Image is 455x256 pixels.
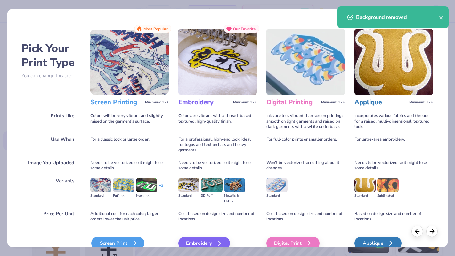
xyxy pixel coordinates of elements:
[266,178,288,192] img: Standard
[354,110,433,133] div: Incorporates various fabrics and threads for a raised, multi-dimensional, textured look.
[113,193,134,199] div: Puff Ink
[354,193,376,199] div: Standard
[21,73,81,79] p: You can change this later.
[321,100,345,105] span: Minimum: 12+
[90,178,111,192] img: Standard
[90,133,169,157] div: For a classic look or large order.
[90,193,111,199] div: Standard
[178,98,231,107] h3: Embroidery
[21,208,81,226] div: Price Per Unit
[178,208,257,226] div: Cost based on design size and number of locations.
[201,193,222,199] div: 3D Puff
[377,178,398,192] img: Sublimated
[178,237,230,250] div: Embroidery
[224,178,245,192] img: Metallic & Glitter
[178,178,199,192] img: Standard
[354,98,407,107] h3: Applique
[266,208,345,226] div: Cost based on design size and number of locations.
[21,133,81,157] div: Use When
[136,178,157,192] img: Neon Ink
[354,29,433,95] img: Applique
[178,29,257,95] img: Embroidery
[178,110,257,133] div: Colors are vibrant with a thread-based textured, high-quality finish.
[266,110,345,133] div: Inks are less vibrant than screen printing; smooth on light garments and raised on dark garments ...
[266,98,319,107] h3: Digital Printing
[90,98,142,107] h3: Screen Printing
[354,208,433,226] div: Based on design size and number of locations.
[178,133,257,157] div: For a professional, high-end look; ideal for logos and text on hats and heavy garments.
[21,175,81,208] div: Variants
[409,100,433,105] span: Minimum: 12+
[354,133,433,157] div: For large-area embroidery.
[21,157,81,175] div: Image You Uploaded
[90,208,169,226] div: Additional cost for each color; larger orders lower the unit price.
[21,41,81,70] h2: Pick Your Print Type
[90,157,169,175] div: Needs to be vectorized so it might lose some details
[266,237,320,250] div: Digital Print
[178,157,257,175] div: Needs to be vectorized so it might lose some details
[178,193,199,199] div: Standard
[136,193,157,199] div: Neon Ink
[145,100,169,105] span: Minimum: 12+
[21,110,81,133] div: Prints Like
[90,29,169,95] img: Screen Printing
[159,183,163,194] div: + 3
[266,29,345,95] img: Digital Printing
[377,193,398,199] div: Sublimated
[356,13,439,21] div: Background removed
[354,157,433,175] div: Needs to be vectorized so it might lose some details
[266,157,345,175] div: Won't be vectorized so nothing about it changes
[266,193,288,199] div: Standard
[113,178,134,192] img: Puff Ink
[90,110,169,133] div: Colors will be very vibrant and slightly raised on the garment's surface.
[439,13,443,21] button: close
[91,237,144,250] div: Screen Print
[233,27,256,31] span: Our Favorite
[224,193,245,204] div: Metallic & Glitter
[266,133,345,157] div: For full-color prints or smaller orders.
[354,237,402,250] div: Applique
[233,100,257,105] span: Minimum: 12+
[201,178,222,192] img: 3D Puff
[143,27,168,31] span: Most Popular
[354,178,376,192] img: Standard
